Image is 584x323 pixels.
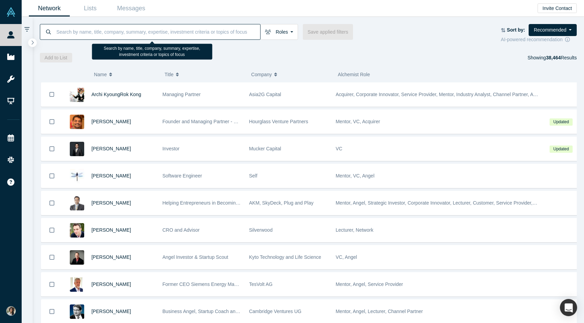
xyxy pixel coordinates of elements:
[163,227,200,233] span: CRO and Advisor
[336,146,342,151] span: VC
[249,281,273,287] span: TesVolt AG
[41,164,63,188] button: Bookmark
[249,119,308,124] span: Hourglass Venture Partners
[336,92,552,97] span: Acquirer, Corporate Innovator, Service Provider, Mentor, Industry Analyst, Channel Partner, Angel...
[303,24,353,40] button: Save applied filters
[70,304,84,319] img: Martin Giese's Profile Image
[70,142,84,156] img: Jerry Chen's Profile Image
[6,306,16,316] img: Elisabeth Evans's Account
[111,0,152,16] a: Messages
[163,200,310,206] span: Helping Entrepreneurs in Becoming the Best Versions of Themselves
[41,218,63,242] button: Bookmark
[165,67,244,82] button: Title
[260,24,298,40] button: Roles
[249,146,281,151] span: Mucker Capital
[94,67,157,82] button: Name
[336,227,374,233] span: Lecturer, Network
[70,169,84,183] img: Alan Skelley's Profile Image
[249,200,314,206] span: AKM, SkyDeck, Plug and Play
[41,137,63,161] button: Bookmark
[70,196,84,210] img: Amitt Mehta's Profile Image
[249,254,321,260] span: Kyto Technology and Life Science
[251,67,272,82] span: Company
[29,0,70,16] a: Network
[91,254,131,260] a: [PERSON_NAME]
[40,53,72,62] button: Add to List
[91,119,131,124] a: [PERSON_NAME]
[6,7,16,17] img: Alchemist Vault Logo
[249,173,257,178] span: Self
[91,200,131,206] a: [PERSON_NAME]
[163,254,228,260] span: Angel Investor & Startup Scout
[163,173,202,178] span: Software Engineer
[70,0,111,16] a: Lists
[546,55,561,60] strong: 38,464
[336,119,380,124] span: Mentor, VC, Acquirer
[249,92,281,97] span: Asia2G Capital
[538,3,577,13] button: Invite Contact
[528,53,577,62] div: Showing
[70,223,84,238] img: Alexander Shartsis's Profile Image
[165,67,174,82] span: Title
[91,309,131,314] a: [PERSON_NAME]
[501,36,577,43] div: AI-powered recommendation
[41,273,63,296] button: Bookmark
[163,309,279,314] span: Business Angel, Startup Coach and best-selling author
[41,110,63,134] button: Bookmark
[529,24,577,36] button: Recommended
[550,146,572,153] span: Updated
[336,281,403,287] span: Mentor, Angel, Service Provider
[56,24,260,40] input: Search by name, title, company, summary, expertise, investment criteria or topics of focus
[336,254,357,260] span: VC, Angel
[41,245,63,269] button: Bookmark
[41,191,63,215] button: Bookmark
[70,115,84,129] img: Ravi Subramanian's Profile Image
[70,88,84,102] img: Archi KyoungRok Kong's Profile Image
[336,200,552,206] span: Mentor, Angel, Strategic Investor, Corporate Innovator, Lecturer, Customer, Service Provider, Acq...
[91,281,131,287] a: [PERSON_NAME]
[163,281,310,287] span: Former CEO Siemens Energy Management Division of SIEMENS AG
[336,173,375,178] span: Mentor, VC, Angel
[163,146,180,151] span: Investor
[251,67,331,82] button: Company
[94,67,107,82] span: Name
[91,92,141,97] a: Archi KyoungRok Kong
[70,277,84,292] img: Ralf Christian's Profile Image
[163,119,293,124] span: Founder and Managing Partner - Hourglass Venture Partners
[249,227,273,233] span: Silverwood
[249,309,302,314] span: Cambridge Ventures UG
[336,309,423,314] span: Mentor, Angel, Lecturer, Channel Partner
[70,250,84,265] img: Thomas Vogelsong's Profile Image
[550,118,572,126] span: Updated
[41,82,63,106] button: Bookmark
[91,173,131,178] a: [PERSON_NAME]
[91,146,131,151] a: [PERSON_NAME]
[507,27,525,33] strong: Sort by:
[546,55,577,60] span: Results
[91,227,131,233] a: [PERSON_NAME]
[163,92,201,97] span: Managing Partner
[338,72,370,77] span: Alchemist Role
